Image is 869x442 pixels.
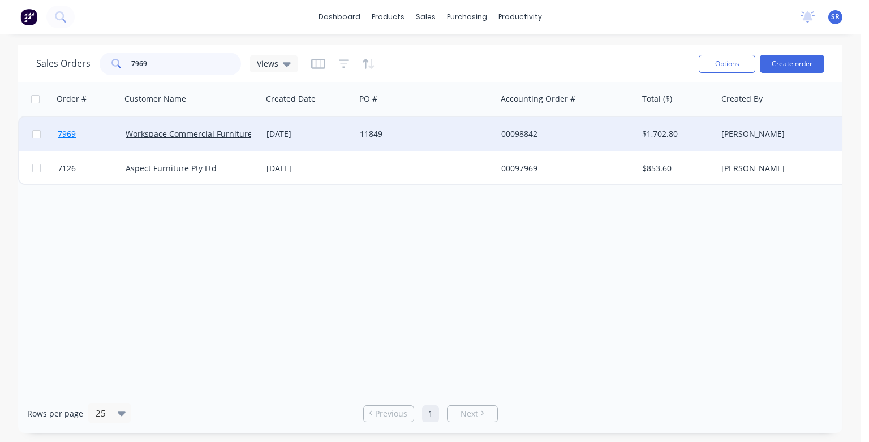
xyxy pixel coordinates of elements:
[501,128,627,140] div: 00098842
[461,408,478,419] span: Next
[642,163,708,174] div: $853.60
[448,408,497,419] a: Next page
[364,408,414,419] a: Previous page
[642,128,708,140] div: $1,702.80
[20,8,37,25] img: Factory
[27,408,83,419] span: Rows per page
[422,405,439,422] a: Page 1 is your current page
[58,128,76,140] span: 7969
[699,55,755,73] button: Options
[410,8,441,25] div: sales
[126,163,217,174] a: Aspect Furniture Pty Ltd
[760,55,824,73] button: Create order
[501,93,575,105] div: Accounting Order #
[642,93,672,105] div: Total ($)
[266,128,351,140] div: [DATE]
[501,163,627,174] div: 00097969
[493,8,548,25] div: productivity
[131,53,242,75] input: Search...
[359,405,502,422] ul: Pagination
[57,93,87,105] div: Order #
[721,128,847,140] div: [PERSON_NAME]
[721,163,847,174] div: [PERSON_NAME]
[126,128,252,139] a: Workspace Commercial Furniture
[58,151,126,185] a: 7126
[441,8,493,25] div: purchasing
[375,408,407,419] span: Previous
[36,58,91,69] h1: Sales Orders
[266,163,351,174] div: [DATE]
[313,8,366,25] a: dashboard
[58,117,126,151] a: 7969
[257,58,278,70] span: Views
[359,93,377,105] div: PO #
[366,8,410,25] div: products
[360,128,485,140] div: 11849
[721,93,763,105] div: Created By
[124,93,186,105] div: Customer Name
[831,12,840,22] span: SR
[266,93,316,105] div: Created Date
[58,163,76,174] span: 7126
